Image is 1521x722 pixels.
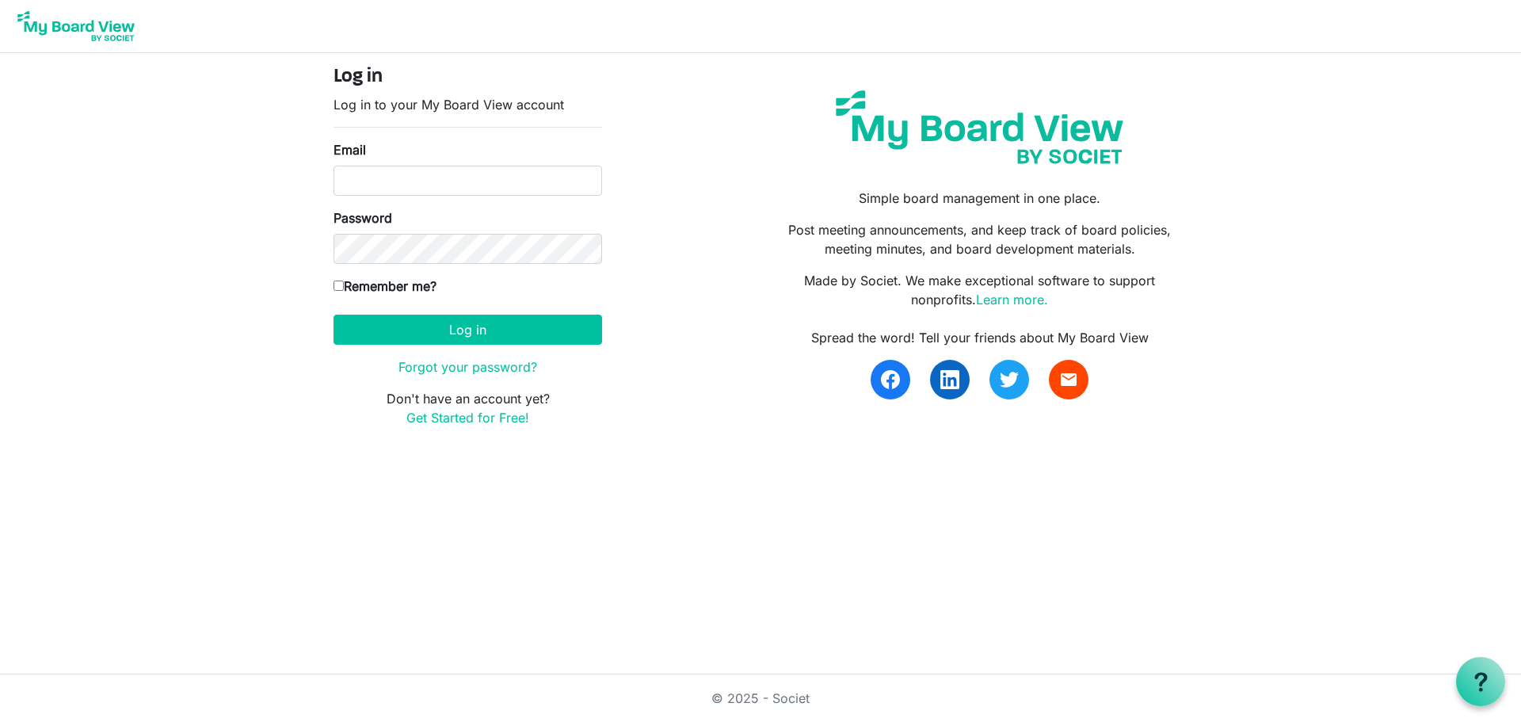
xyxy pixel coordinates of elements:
label: Remember me? [334,277,436,296]
label: Password [334,208,392,227]
a: © 2025 - Societ [711,690,810,706]
p: Log in to your My Board View account [334,95,602,114]
button: Log in [334,315,602,345]
div: Spread the word! Tell your friends about My Board View [772,328,1187,347]
img: linkedin.svg [940,370,959,389]
input: Remember me? [334,281,344,291]
a: Get Started for Free! [406,410,529,426]
p: Simple board management in one place. [772,189,1187,208]
p: Made by Societ. We make exceptional software to support nonprofits. [772,271,1187,309]
img: facebook.svg [881,370,900,389]
img: My Board View Logo [13,6,139,46]
span: email [1059,370,1078,389]
a: email [1049,360,1088,399]
a: Forgot your password? [398,359,537,375]
img: my-board-view-societ.svg [824,78,1135,176]
a: Learn more. [976,292,1048,308]
h4: Log in [334,66,602,89]
p: Don't have an account yet? [334,389,602,427]
label: Email [334,140,366,159]
img: twitter.svg [1000,370,1019,389]
p: Post meeting announcements, and keep track of board policies, meeting minutes, and board developm... [772,220,1187,258]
